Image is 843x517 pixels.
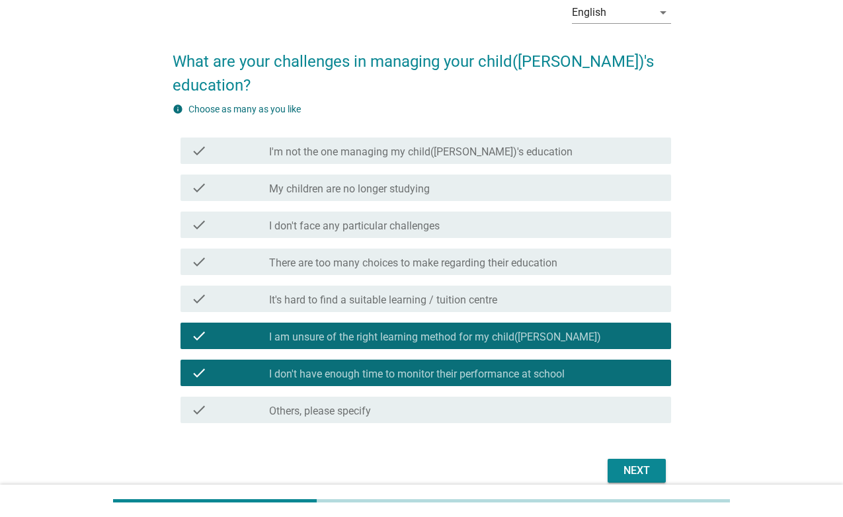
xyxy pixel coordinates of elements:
h2: What are your challenges in managing your child([PERSON_NAME])'s education? [173,36,671,97]
i: check [191,143,207,159]
i: arrow_drop_down [655,5,671,20]
i: check [191,217,207,233]
label: I'm not the one managing my child([PERSON_NAME])'s education [269,145,573,159]
i: check [191,365,207,381]
i: check [191,180,207,196]
i: info [173,104,183,114]
div: Next [618,463,655,479]
label: I don't face any particular challenges [269,219,440,233]
label: I am unsure of the right learning method for my child([PERSON_NAME]) [269,331,601,344]
div: English [572,7,606,19]
label: My children are no longer studying [269,182,430,196]
label: Others, please specify [269,405,371,418]
i: check [191,328,207,344]
label: Choose as many as you like [188,104,301,114]
i: check [191,254,207,270]
i: check [191,291,207,307]
label: It's hard to find a suitable learning / tuition centre [269,294,497,307]
label: There are too many choices to make regarding their education [269,257,557,270]
i: check [191,402,207,418]
button: Next [608,459,666,483]
label: I don't have enough time to monitor their performance at school [269,368,565,381]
